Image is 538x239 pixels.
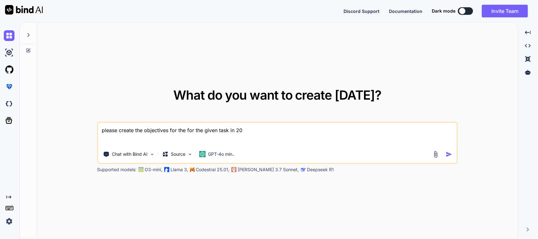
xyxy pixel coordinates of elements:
[97,166,137,173] p: Supported models:
[238,166,299,173] p: [PERSON_NAME] 3.7 Sonnet,
[190,167,195,172] img: Mistral-AI
[165,167,170,172] img: Llama2
[232,167,237,172] img: claude
[196,166,230,173] p: Codestral 25.01,
[200,151,206,157] img: GPT-4o mini
[4,47,14,58] img: ai-studio
[301,167,306,172] img: claude
[482,5,528,17] button: Invite Team
[5,5,43,15] img: Bind AI
[188,152,193,157] img: Pick Models
[389,8,422,15] button: Documentation
[98,123,457,146] textarea: please create the objectives for the for the given task in 20
[139,167,144,172] img: GPT-4
[208,151,235,157] p: GPT-4o min..
[4,30,14,41] img: chat
[446,151,452,158] img: icon
[150,152,155,157] img: Pick Tools
[173,87,382,103] span: What do you want to create [DATE]?
[4,98,14,109] img: darkCloudIdeIcon
[432,151,439,158] img: attachment
[112,151,148,157] p: Chat with Bind AI
[344,9,379,14] span: Discord Support
[171,166,188,173] p: Llama 3,
[4,81,14,92] img: premium
[4,216,14,227] img: settings
[171,151,186,157] p: Source
[432,8,455,14] span: Dark mode
[4,64,14,75] img: githubLight
[389,9,422,14] span: Documentation
[344,8,379,15] button: Discord Support
[145,166,163,173] p: O3-mini,
[307,166,334,173] p: Deepseek R1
